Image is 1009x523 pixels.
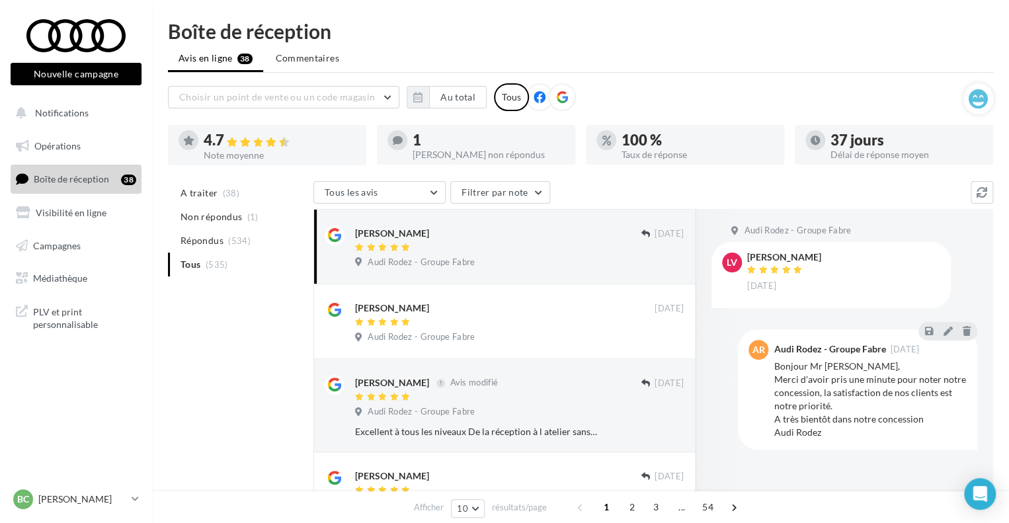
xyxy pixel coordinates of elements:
[33,239,81,251] span: Campagnes
[774,344,885,354] div: Audi Rodez - Groupe Fabre
[33,303,136,331] span: PLV et print personnalisable
[179,91,375,102] span: Choisir un point de vente ou un code magasin
[774,360,967,439] div: Bonjour Mr [PERSON_NAME], Merci d'avoir pris une minute pour noter notre concession, la satisfact...
[830,133,983,147] div: 37 jours
[8,232,144,260] a: Campagnes
[8,165,144,193] a: Boîte de réception38
[830,150,983,159] div: Délai de réponse moyen
[429,86,487,108] button: Au total
[33,272,87,284] span: Médiathèque
[752,343,765,356] span: AR
[8,199,144,227] a: Visibilité en ligne
[368,406,475,418] span: Audi Rodez - Groupe Fabre
[645,497,666,518] span: 3
[655,471,684,483] span: [DATE]
[451,499,485,518] button: 10
[622,497,643,518] span: 2
[17,493,29,506] span: BC
[181,210,242,223] span: Non répondus
[450,378,498,388] span: Avis modifié
[35,107,89,118] span: Notifications
[747,280,776,292] span: [DATE]
[457,503,468,514] span: 10
[964,478,996,510] div: Open Intercom Messenger
[413,133,565,147] div: 1
[11,487,141,512] a: BC [PERSON_NAME]
[368,257,475,268] span: Audi Rodez - Groupe Fabre
[355,469,429,483] div: [PERSON_NAME]
[414,501,444,514] span: Afficher
[697,497,719,518] span: 54
[8,132,144,160] a: Opérations
[596,497,617,518] span: 1
[890,345,919,354] span: [DATE]
[494,83,529,111] div: Tous
[313,181,446,204] button: Tous les avis
[34,140,81,151] span: Opérations
[168,21,993,41] div: Boîte de réception
[355,425,598,438] div: Excellent à tous les niveaux De la réception à l atelier sans oublier le secrétariat c est parfait
[413,150,565,159] div: [PERSON_NAME] non répondus
[228,235,251,246] span: (534)
[671,497,692,518] span: ...
[36,207,106,218] span: Visibilité en ligne
[407,86,487,108] button: Au total
[38,493,126,506] p: [PERSON_NAME]
[168,86,399,108] button: Choisir un point de vente ou un code magasin
[355,302,429,315] div: [PERSON_NAME]
[11,63,141,85] button: Nouvelle campagne
[204,133,356,148] div: 4.7
[247,212,259,222] span: (1)
[655,303,684,315] span: [DATE]
[744,225,851,237] span: Audi Rodez - Groupe Fabre
[204,151,356,160] div: Note moyenne
[181,186,218,200] span: A traiter
[223,188,239,198] span: (38)
[181,234,223,247] span: Répondus
[8,264,144,292] a: Médiathèque
[355,227,429,240] div: [PERSON_NAME]
[655,228,684,240] span: [DATE]
[747,253,821,262] div: [PERSON_NAME]
[655,378,684,389] span: [DATE]
[727,256,737,269] span: LV
[355,376,429,389] div: [PERSON_NAME]
[276,52,339,65] span: Commentaires
[8,99,139,127] button: Notifications
[8,298,144,337] a: PLV et print personnalisable
[325,186,378,198] span: Tous les avis
[34,173,109,184] span: Boîte de réception
[492,501,547,514] span: résultats/page
[450,181,550,204] button: Filtrer par note
[622,150,774,159] div: Taux de réponse
[121,175,136,185] div: 38
[622,133,774,147] div: 100 %
[368,331,475,343] span: Audi Rodez - Groupe Fabre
